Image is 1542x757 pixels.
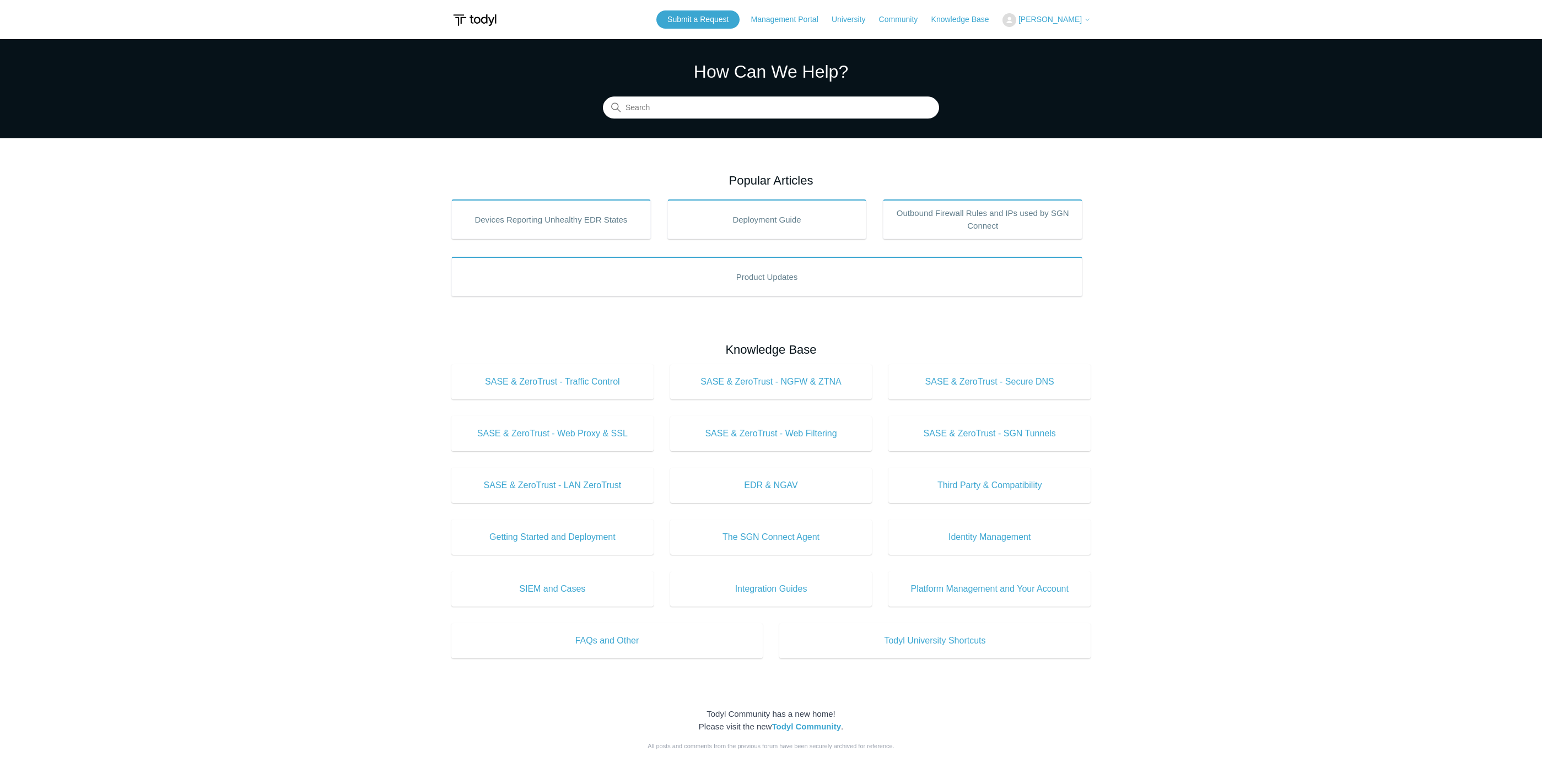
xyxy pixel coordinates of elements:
[888,571,1091,607] a: Platform Management and Your Account
[888,520,1091,555] a: Identity Management
[879,14,929,25] a: Community
[603,58,939,85] h1: How Can We Help?
[687,479,856,492] span: EDR & NGAV
[931,14,1000,25] a: Knowledge Base
[779,623,1091,658] a: Todyl University Shortcuts
[687,427,856,440] span: SASE & ZeroTrust - Web Filtering
[687,582,856,596] span: Integration Guides
[451,571,654,607] a: SIEM and Cases
[905,531,1074,544] span: Identity Management
[468,479,637,492] span: SASE & ZeroTrust - LAN ZeroTrust
[468,427,637,440] span: SASE & ZeroTrust - Web Proxy & SSL
[468,582,637,596] span: SIEM and Cases
[670,468,872,503] a: EDR & NGAV
[687,375,856,388] span: SASE & ZeroTrust - NGFW & ZTNA
[888,416,1091,451] a: SASE & ZeroTrust - SGN Tunnels
[1002,13,1091,27] button: [PERSON_NAME]
[888,364,1091,399] a: SASE & ZeroTrust - Secure DNS
[451,199,651,239] a: Devices Reporting Unhealthy EDR States
[451,364,654,399] a: SASE & ZeroTrust - Traffic Control
[832,14,876,25] a: University
[905,427,1074,440] span: SASE & ZeroTrust - SGN Tunnels
[667,199,867,239] a: Deployment Guide
[656,10,740,29] a: Submit a Request
[451,340,1091,359] h2: Knowledge Base
[670,571,872,607] a: Integration Guides
[670,416,872,451] a: SASE & ZeroTrust - Web Filtering
[772,722,841,731] a: Todyl Community
[751,14,829,25] a: Management Portal
[905,375,1074,388] span: SASE & ZeroTrust - Secure DNS
[451,708,1091,733] div: Todyl Community has a new home! Please visit the new .
[468,531,637,544] span: Getting Started and Deployment
[451,468,654,503] a: SASE & ZeroTrust - LAN ZeroTrust
[468,634,746,647] span: FAQs and Other
[451,171,1091,190] h2: Popular Articles
[888,468,1091,503] a: Third Party & Compatibility
[451,10,498,30] img: Todyl Support Center Help Center home page
[796,634,1074,647] span: Todyl University Shortcuts
[670,364,872,399] a: SASE & ZeroTrust - NGFW & ZTNA
[468,375,637,388] span: SASE & ZeroTrust - Traffic Control
[905,582,1074,596] span: Platform Management and Your Account
[1018,15,1082,24] span: [PERSON_NAME]
[603,97,939,119] input: Search
[451,416,654,451] a: SASE & ZeroTrust - Web Proxy & SSL
[687,531,856,544] span: The SGN Connect Agent
[905,479,1074,492] span: Third Party & Compatibility
[451,257,1082,296] a: Product Updates
[451,520,654,555] a: Getting Started and Deployment
[451,742,1091,751] div: All posts and comments from the previous forum have been securely archived for reference.
[451,623,763,658] a: FAQs and Other
[883,199,1082,239] a: Outbound Firewall Rules and IPs used by SGN Connect
[670,520,872,555] a: The SGN Connect Agent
